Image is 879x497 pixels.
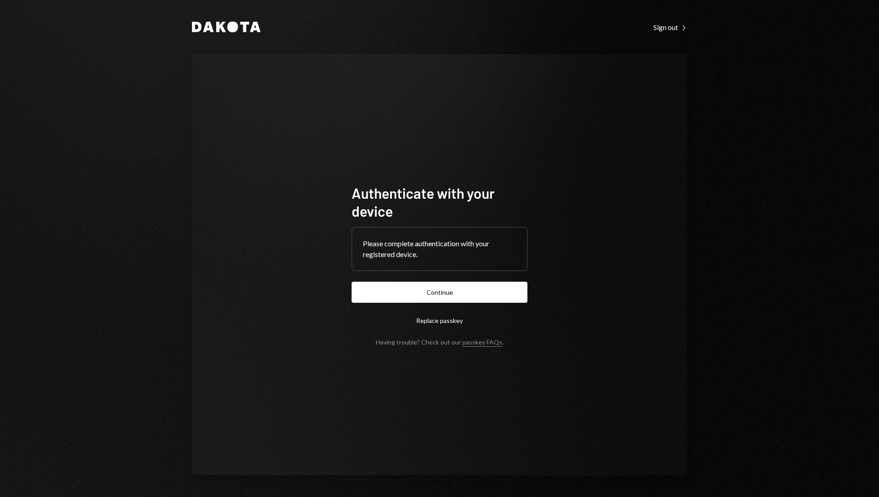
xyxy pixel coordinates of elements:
a: passkey FAQs [462,338,502,347]
div: Having trouble? Check out our . [376,338,504,346]
button: Replace passkey [352,310,527,331]
button: Continue [352,282,527,303]
div: Please complete authentication with your registered device. [363,238,516,260]
a: Sign out [653,22,687,32]
h1: Authenticate with your device [352,184,527,220]
div: Sign out [653,23,687,32]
